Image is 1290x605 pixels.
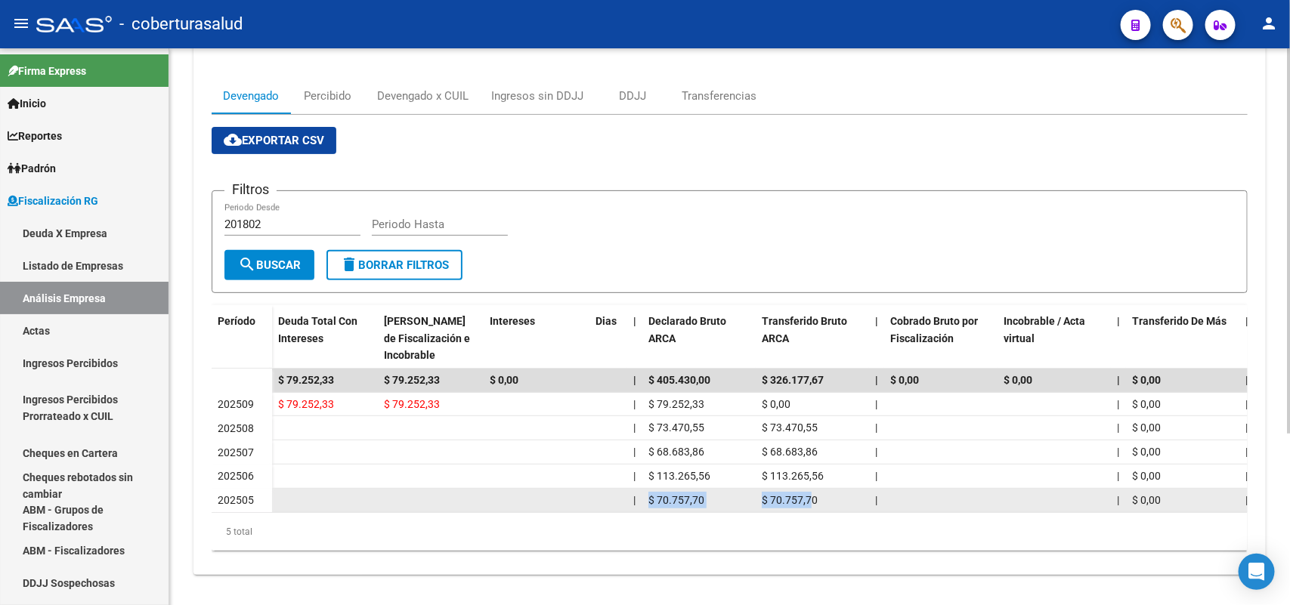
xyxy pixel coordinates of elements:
span: $ 73.470,55 [762,421,818,434]
div: Percibido [305,88,352,104]
span: $ 0,00 [490,374,518,386]
datatable-header-cell: Intereses [484,305,589,372]
datatable-header-cell: Período [212,305,272,369]
div: Ingresos sin DDJJ [491,88,583,104]
span: 202508 [218,422,254,434]
span: | [1117,315,1120,327]
datatable-header-cell: | [869,305,884,372]
datatable-header-cell: Cobrado Bruto por Fiscalización [884,305,998,372]
span: Exportar CSV [224,134,324,147]
span: | [875,446,877,458]
span: | [1117,470,1119,482]
span: Fiscalización RG [8,193,98,209]
span: $ 0,00 [1132,421,1161,434]
div: Transferencias [682,88,756,104]
button: Exportar CSV [212,127,336,154]
div: Devengado x CUIL [377,88,469,104]
span: $ 70.757,70 [762,494,818,506]
datatable-header-cell: Transferido Bruto ARCA [756,305,869,372]
mat-icon: delete [340,255,358,273]
span: $ 405.430,00 [648,374,710,386]
div: DDJJ [619,88,646,104]
span: $ 79.252,33 [384,374,440,386]
span: Declarado Bruto ARCA [648,315,726,344]
span: Incobrable / Acta virtual [1004,315,1085,344]
span: Inicio [8,95,46,112]
span: $ 79.252,33 [278,374,334,386]
span: 202509 [218,398,254,410]
span: | [1245,398,1248,410]
span: $ 0,00 [1132,470,1161,482]
mat-icon: person [1260,14,1278,32]
datatable-header-cell: Deuda Bruta Neto de Fiscalización e Incobrable [378,305,484,372]
span: $ 73.470,55 [648,421,704,434]
span: $ 79.252,33 [384,398,440,410]
span: $ 0,00 [1132,398,1161,410]
datatable-header-cell: Transferido De Más [1126,305,1239,372]
datatable-header-cell: | [627,305,642,372]
span: Período [218,315,255,327]
span: Padrón [8,160,56,177]
span: $ 68.683,86 [648,446,704,458]
span: | [633,421,636,434]
span: Reportes [8,128,62,144]
div: Open Intercom Messenger [1239,554,1275,590]
span: Deuda Total Con Intereses [278,315,357,344]
datatable-header-cell: Incobrable / Acta virtual [998,305,1111,372]
span: 202507 [218,446,254,458]
span: Cobrado Bruto por Fiscalización [890,315,978,344]
span: $ 68.683,86 [762,446,818,458]
span: | [1117,398,1119,410]
span: | [875,494,877,506]
span: Transferido De Más [1132,315,1227,327]
span: | [1245,494,1248,506]
span: | [633,446,636,458]
span: - coberturasalud [119,8,243,41]
div: Devengado [223,88,279,104]
span: $ 70.757,70 [648,494,704,506]
span: $ 79.252,33 [278,398,334,410]
span: | [633,315,636,327]
span: Transferido Bruto ARCA [762,315,847,344]
span: | [1245,315,1248,327]
span: | [1117,446,1119,458]
span: | [633,374,636,386]
span: $ 0,00 [1132,446,1161,458]
span: | [633,398,636,410]
button: Buscar [224,250,314,280]
span: Firma Express [8,63,86,79]
span: | [1117,421,1119,434]
h3: Filtros [224,179,277,200]
span: | [875,470,877,482]
span: | [875,421,877,434]
datatable-header-cell: Deuda Total Con Intereses [272,305,378,372]
datatable-header-cell: | [1239,305,1254,372]
mat-icon: menu [12,14,30,32]
button: Borrar Filtros [326,250,462,280]
span: | [1245,421,1248,434]
span: $ 0,00 [890,374,919,386]
span: [PERSON_NAME] de Fiscalización e Incobrable [384,315,470,362]
span: | [1245,446,1248,458]
span: $ 326.177,67 [762,374,824,386]
span: $ 79.252,33 [648,398,704,410]
div: Aportes y Contribuciones de la Empresa: 30702368770 [193,66,1266,575]
span: | [1117,494,1119,506]
mat-icon: cloud_download [224,131,242,149]
span: 202505 [218,494,254,506]
span: $ 113.265,56 [648,470,710,482]
datatable-header-cell: Dias [589,305,627,372]
span: $ 0,00 [1004,374,1032,386]
div: 5 total [212,513,1248,551]
span: | [1117,374,1120,386]
span: Buscar [238,258,301,272]
span: | [633,470,636,482]
span: $ 0,00 [762,398,790,410]
datatable-header-cell: Declarado Bruto ARCA [642,305,756,372]
datatable-header-cell: | [1111,305,1126,372]
span: | [1245,470,1248,482]
span: | [875,315,878,327]
span: | [1245,374,1248,386]
span: | [633,494,636,506]
span: | [875,374,878,386]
